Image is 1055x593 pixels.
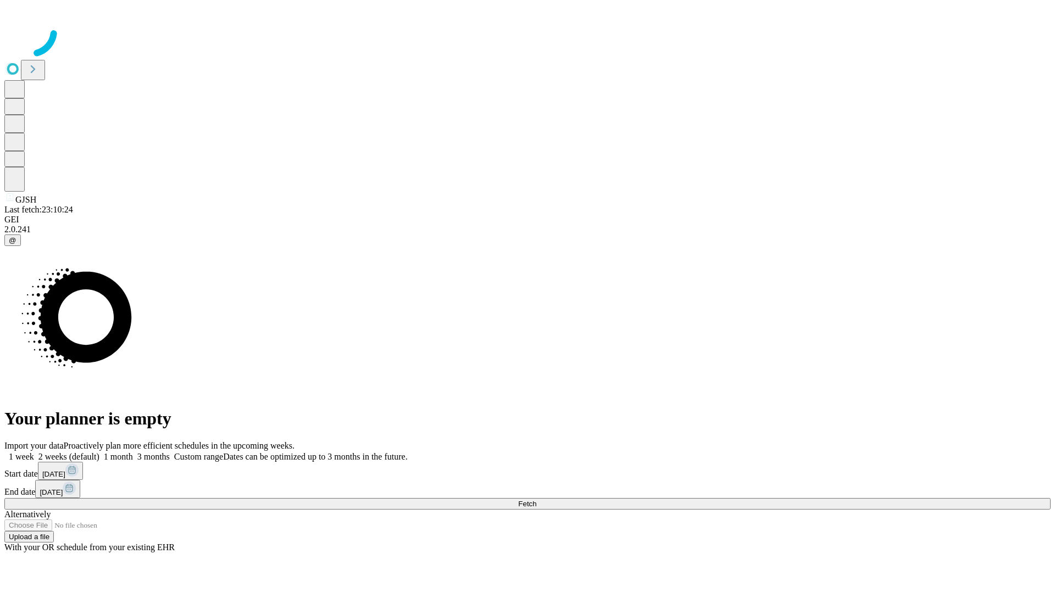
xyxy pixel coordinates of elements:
[42,470,65,478] span: [DATE]
[4,409,1051,429] h1: Your planner is empty
[4,234,21,246] button: @
[174,452,223,461] span: Custom range
[64,441,295,450] span: Proactively plan more efficient schedules in the upcoming weeks.
[4,205,73,214] span: Last fetch: 23:10:24
[518,500,536,508] span: Fetch
[4,462,1051,480] div: Start date
[35,480,80,498] button: [DATE]
[4,480,1051,498] div: End date
[40,488,63,496] span: [DATE]
[15,195,36,204] span: GJSH
[4,215,1051,225] div: GEI
[38,452,99,461] span: 2 weeks (default)
[137,452,170,461] span: 3 months
[4,498,1051,510] button: Fetch
[38,462,83,480] button: [DATE]
[9,236,16,244] span: @
[4,542,175,552] span: With your OR schedule from your existing EHR
[4,510,51,519] span: Alternatively
[9,452,34,461] span: 1 week
[4,225,1051,234] div: 2.0.241
[104,452,133,461] span: 1 month
[4,441,64,450] span: Import your data
[223,452,407,461] span: Dates can be optimized up to 3 months in the future.
[4,531,54,542] button: Upload a file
